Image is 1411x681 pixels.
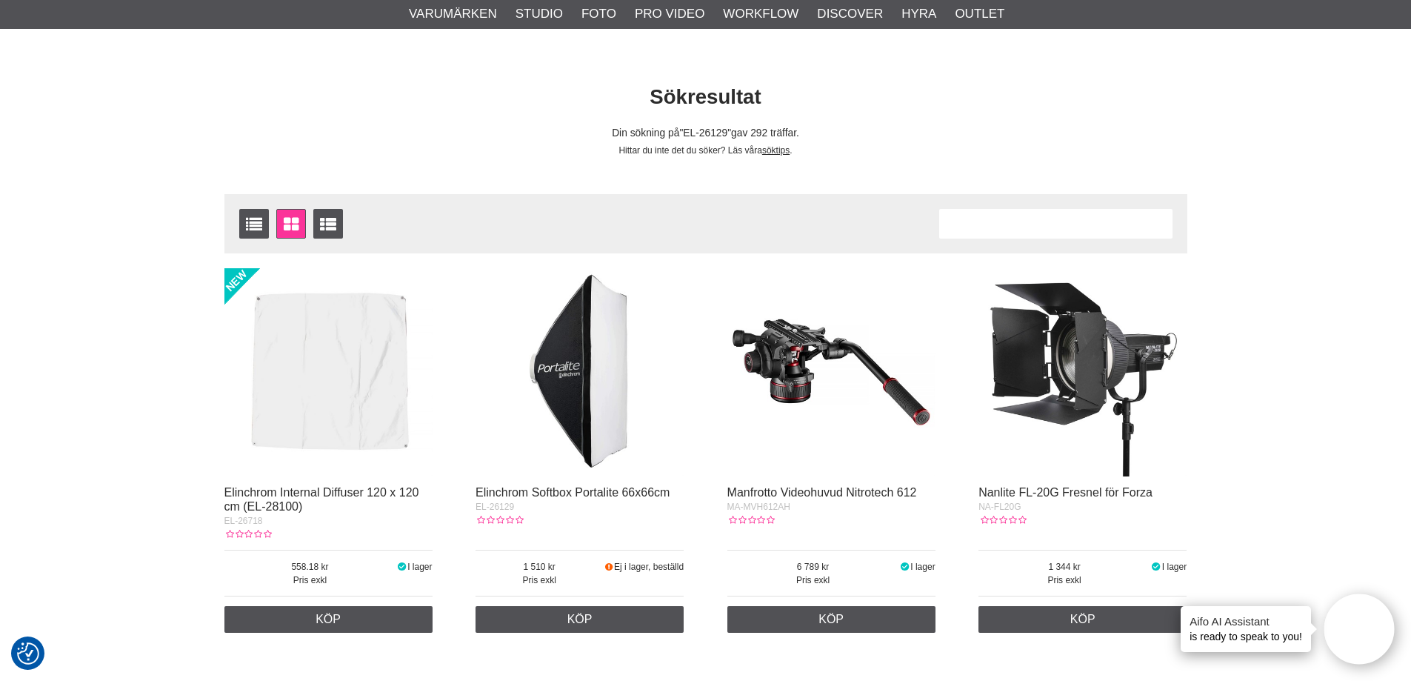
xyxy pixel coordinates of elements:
i: I lager [1150,562,1162,572]
span: EL-26718 [224,516,263,526]
span: 6 789 [727,560,899,574]
span: MA-MVH612AH [727,502,790,512]
span: EL-26129 [679,127,731,139]
img: Elinchrom Softbox Portalite 66x66cm [476,268,684,476]
div: Kundbetyg: 0 [224,528,272,541]
span: Ej i lager, beställd [614,562,684,572]
a: Studio [516,4,563,24]
span: Hittar du inte det du söker? Läs våra [618,145,761,156]
img: Nanlite FL-20G Fresnel för Forza [978,268,1187,476]
h4: Aifo AI Assistant [1190,614,1302,629]
button: Samtyckesinställningar [17,640,39,667]
span: I lager [1162,562,1187,572]
span: Pris exkl [978,574,1150,587]
a: Köp [727,606,935,633]
a: Fönstervisning [276,209,306,239]
a: Manfrotto Videohuvud Nitrotech 612 [727,486,917,499]
a: Elinchrom Softbox Portalite 66x66cm [476,486,670,499]
span: I lager [407,562,432,572]
h1: Sökresultat [213,83,1198,112]
span: Pris exkl [727,574,899,587]
div: Kundbetyg: 0 [476,514,523,527]
i: I lager [899,562,911,572]
span: 558.18 [224,560,396,574]
span: 1 510 [476,560,603,574]
a: Outlet [955,4,1004,24]
span: Pris exkl [476,574,603,587]
a: Köp [224,606,433,633]
a: söktips [762,145,790,156]
a: Utökad listvisning [313,209,343,239]
span: Din sökning på gav 292 träffar. [612,127,799,139]
i: Beställd [603,562,614,572]
img: Revisit consent button [17,642,39,665]
a: Elinchrom Internal Diffuser 120 x 120 cm (EL-28100) [224,486,419,513]
div: Kundbetyg: 0 [978,514,1026,527]
div: Kundbetyg: 0 [727,514,775,527]
a: Listvisning [239,209,269,239]
a: Nanlite FL-20G Fresnel för Forza [978,486,1153,499]
div: is ready to speak to you! [1181,606,1311,652]
i: I lager [396,562,407,572]
a: Köp [476,606,684,633]
a: Hyra [901,4,936,24]
a: Köp [978,606,1187,633]
img: Elinchrom Internal Diffuser 120 x 120 cm (EL-28100) [224,268,433,476]
a: Workflow [723,4,798,24]
span: I lager [910,562,935,572]
a: Pro Video [635,4,704,24]
a: Varumärken [409,4,497,24]
img: Manfrotto Videohuvud Nitrotech 612 [727,268,935,476]
span: Pris exkl [224,574,396,587]
span: NA-FL20G [978,502,1021,512]
span: EL-26129 [476,502,514,512]
a: Discover [817,4,883,24]
span: 1 344 [978,560,1150,574]
span: . [790,145,792,156]
a: Foto [581,4,616,24]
